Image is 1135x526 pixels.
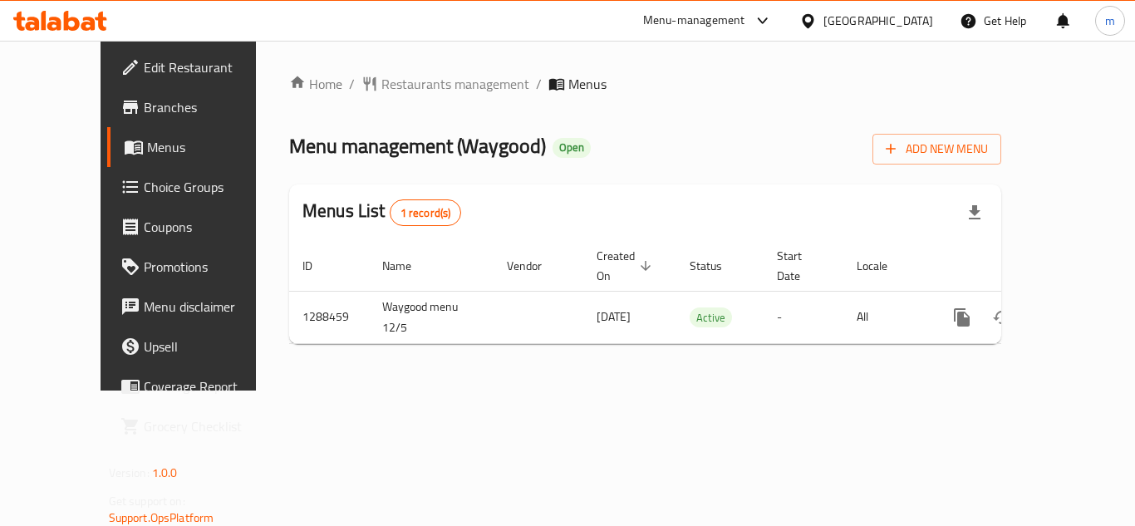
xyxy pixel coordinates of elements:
[381,74,529,94] span: Restaurants management
[107,47,290,87] a: Edit Restaurant
[144,337,277,356] span: Upsell
[302,256,334,276] span: ID
[597,306,631,327] span: [DATE]
[107,127,290,167] a: Menus
[982,297,1022,337] button: Change Status
[144,97,277,117] span: Branches
[843,291,929,343] td: All
[144,297,277,317] span: Menu disclaimer
[823,12,933,30] div: [GEOGRAPHIC_DATA]
[289,74,1001,94] nav: breadcrumb
[369,291,494,343] td: Waygood menu 12/5
[144,416,277,436] span: Grocery Checklist
[553,138,591,158] div: Open
[536,74,542,94] li: /
[942,297,982,337] button: more
[929,241,1115,292] th: Actions
[109,462,150,484] span: Version:
[109,490,185,512] span: Get support on:
[568,74,607,94] span: Menus
[777,246,823,286] span: Start Date
[107,327,290,366] a: Upsell
[302,199,461,226] h2: Menus List
[872,134,1001,165] button: Add New Menu
[144,57,277,77] span: Edit Restaurant
[690,308,732,327] span: Active
[144,177,277,197] span: Choice Groups
[144,257,277,277] span: Promotions
[382,256,433,276] span: Name
[349,74,355,94] li: /
[107,406,290,446] a: Grocery Checklist
[361,74,529,94] a: Restaurants management
[643,11,745,31] div: Menu-management
[107,87,290,127] a: Branches
[144,376,277,396] span: Coverage Report
[289,291,369,343] td: 1288459
[690,256,744,276] span: Status
[390,199,462,226] div: Total records count
[147,137,277,157] span: Menus
[289,241,1115,344] table: enhanced table
[289,74,342,94] a: Home
[553,140,591,155] span: Open
[857,256,909,276] span: Locale
[107,167,290,207] a: Choice Groups
[107,287,290,327] a: Menu disclaimer
[1105,12,1115,30] span: m
[107,247,290,287] a: Promotions
[507,256,563,276] span: Vendor
[886,139,988,160] span: Add New Menu
[107,366,290,406] a: Coverage Report
[955,193,995,233] div: Export file
[152,462,178,484] span: 1.0.0
[764,291,843,343] td: -
[144,217,277,237] span: Coupons
[289,127,546,165] span: Menu management ( Waygood )
[597,246,656,286] span: Created On
[391,205,461,221] span: 1 record(s)
[107,207,290,247] a: Coupons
